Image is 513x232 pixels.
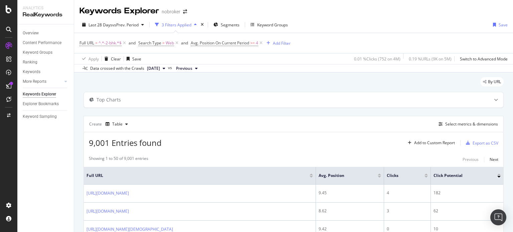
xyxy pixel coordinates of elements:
[144,64,168,72] button: [DATE]
[79,53,99,64] button: Apply
[434,190,501,196] div: 182
[87,208,129,215] a: [URL][DOMAIN_NAME]
[87,173,300,179] span: Full URL
[90,65,144,71] div: Data crossed with the Crawls
[387,208,428,214] div: 3
[434,226,501,232] div: 10
[457,53,508,64] button: Switch to Advanced Mode
[387,173,414,179] span: Clicks
[221,22,239,28] span: Segments
[463,156,479,164] button: Previous
[183,9,187,14] div: arrow-right-arrow-left
[23,30,39,37] div: Overview
[129,40,136,46] div: and
[354,56,400,62] div: 0.01 % Clicks ( 752 on 4M )
[319,208,381,214] div: 8.62
[95,40,98,46] span: =
[490,157,498,162] div: Next
[102,53,121,64] button: Clear
[445,121,498,127] div: Select metrics & dimensions
[490,156,498,164] button: Next
[434,173,487,179] span: Click Potential
[23,91,69,98] a: Keywords Explorer
[23,5,68,11] div: Analytics
[23,39,61,46] div: Content Performance
[23,30,69,37] a: Overview
[23,78,62,85] a: More Reports
[89,137,162,148] span: 9,001 Entries found
[319,226,381,232] div: 9.42
[256,38,258,48] span: 4
[147,65,160,71] span: 2025 Sep. 1st
[199,21,205,28] div: times
[409,56,452,62] div: 0.19 % URLs ( 9K on 5M )
[162,8,180,15] div: nobroker
[436,120,498,128] button: Select metrics & dimensions
[23,100,69,107] a: Explorer Bookmarks
[166,38,174,48] span: Web
[89,156,148,164] div: Showing 1 to 50 of 9,001 entries
[319,190,381,196] div: 9.45
[23,68,40,75] div: Keywords
[248,19,291,30] button: Keyword Groups
[23,113,69,120] a: Keyword Sampling
[89,56,99,62] div: Apply
[162,22,191,28] div: 3 Filters Applied
[112,22,139,28] span: vs Prev. Period
[23,11,68,19] div: RealKeywords
[168,65,173,71] span: vs
[103,119,131,130] button: Table
[23,113,57,120] div: Keyword Sampling
[87,190,129,197] a: [URL][DOMAIN_NAME]
[89,119,131,130] div: Create
[97,96,121,103] div: Top Charts
[23,39,69,46] a: Content Performance
[23,100,59,107] div: Explorer Bookmarks
[23,68,69,75] a: Keywords
[319,173,368,179] span: Avg. Position
[257,22,288,28] div: Keyword Groups
[138,40,161,46] span: Search Type
[499,22,508,28] div: Save
[463,157,479,162] div: Previous
[264,39,291,47] button: Add Filter
[473,140,498,146] div: Export as CSV
[488,80,501,84] span: By URL
[162,40,165,46] span: =
[490,19,508,30] button: Save
[124,53,141,64] button: Save
[23,49,52,56] div: Keyword Groups
[89,22,112,28] span: Last 28 Days
[480,77,504,86] div: legacy label
[414,141,455,145] div: Add to Custom Report
[490,209,506,225] div: Open Intercom Messenger
[434,208,501,214] div: 62
[132,56,141,62] div: Save
[79,5,159,17] div: Keywords Explorer
[463,138,498,148] button: Export as CSV
[23,91,56,98] div: Keywords Explorer
[99,38,122,48] span: ^.*-2-bhk.*$
[211,19,242,30] button: Segments
[152,19,199,30] button: 3 Filters Applied
[273,40,291,46] div: Add Filter
[23,59,37,66] div: Ranking
[23,59,69,66] a: Ranking
[173,64,200,72] button: Previous
[111,56,121,62] div: Clear
[387,226,428,232] div: 0
[112,122,123,126] div: Table
[23,49,69,56] a: Keyword Groups
[405,138,455,148] button: Add to Custom Report
[387,190,428,196] div: 4
[181,40,188,46] div: and
[191,40,249,46] span: Avg. Position On Current Period
[79,40,94,46] span: Full URL
[23,78,46,85] div: More Reports
[460,56,508,62] div: Switch to Advanced Mode
[250,40,255,46] span: >=
[79,19,147,30] button: Last 28 DaysvsPrev. Period
[176,65,192,71] span: Previous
